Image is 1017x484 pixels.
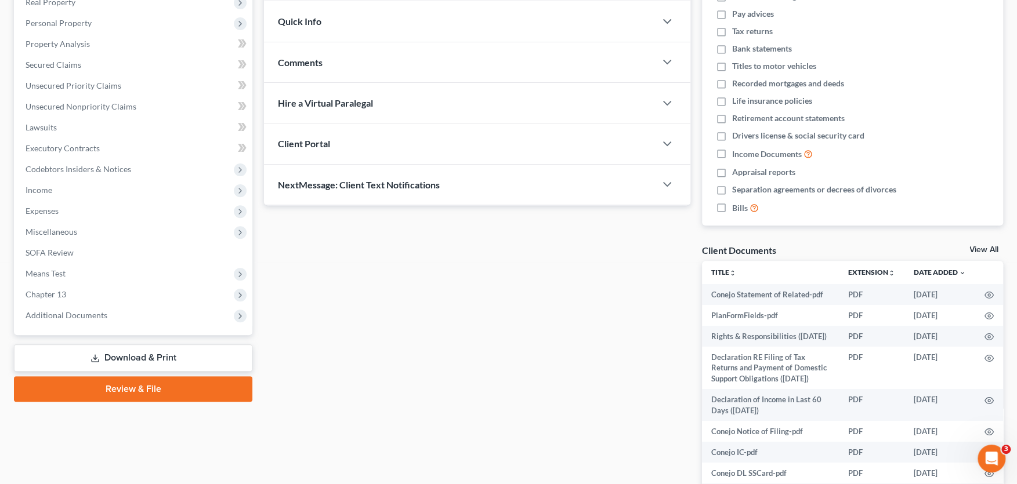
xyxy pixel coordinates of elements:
span: Hire a Virtual Paralegal [278,97,373,108]
td: Rights & Responsibilities ([DATE]) [702,326,839,347]
td: PDF [839,305,904,326]
td: [DATE] [904,421,975,442]
span: Bank statements [732,43,792,54]
td: [DATE] [904,326,975,347]
i: unfold_more [888,270,895,276]
a: Property Analysis [16,34,252,54]
i: expand_more [959,270,966,276]
td: Declaration RE Filing of Tax Returns and Payment of Domestic Support Obligations ([DATE]) [702,347,839,389]
span: Pay advices [732,8,774,20]
span: Additional Documents [26,310,107,320]
a: Extensionunfold_more [848,268,895,276]
td: [DATE] [904,463,975,483]
span: Property Analysis [26,39,90,49]
td: PDF [839,463,904,483]
td: Conejo DL SSCard-pdf [702,463,839,483]
span: SOFA Review [26,248,74,257]
a: Date Added expand_more [914,268,966,276]
a: View All [969,246,998,254]
span: Recorded mortgages and deeds [732,78,844,89]
td: [DATE] [904,347,975,389]
span: Lawsuits [26,122,57,132]
span: Codebtors Insiders & Notices [26,164,131,174]
td: Conejo IC-pdf [702,442,839,463]
span: Unsecured Priority Claims [26,81,121,90]
span: Means Test [26,268,66,278]
span: Bills [732,202,748,214]
span: Chapter 13 [26,289,66,299]
span: Personal Property [26,18,92,28]
span: Expenses [26,206,59,216]
a: Lawsuits [16,117,252,138]
td: [DATE] [904,305,975,326]
span: Tax returns [732,26,773,37]
span: NextMessage: Client Text Notifications [278,179,440,190]
i: unfold_more [729,270,736,276]
td: [DATE] [904,389,975,421]
span: Appraisal reports [732,166,795,178]
span: Income [26,185,52,195]
span: Life insurance policies [732,95,812,107]
span: Separation agreements or decrees of divorces [732,184,896,195]
a: Titleunfold_more [711,268,736,276]
td: PDF [839,421,904,442]
span: Secured Claims [26,60,81,70]
a: Secured Claims [16,54,252,75]
a: Download & Print [14,344,252,372]
td: PDF [839,284,904,305]
a: Executory Contracts [16,138,252,159]
td: PDF [839,442,904,463]
span: Comments [278,57,323,68]
a: Review & File [14,376,252,402]
td: PDF [839,389,904,421]
td: PDF [839,326,904,347]
span: Drivers license & social security card [732,130,864,141]
a: Unsecured Nonpriority Claims [16,96,252,117]
span: 3 [1001,445,1011,454]
span: Income Documents [732,148,802,160]
td: [DATE] [904,442,975,463]
td: Conejo Notice of Filing-pdf [702,421,839,442]
span: Client Portal [278,138,330,149]
td: [DATE] [904,284,975,305]
span: Quick Info [278,16,321,27]
span: Miscellaneous [26,227,77,236]
td: PDF [839,347,904,389]
a: Unsecured Priority Claims [16,75,252,96]
div: Client Documents [702,244,776,256]
td: PlanFormFields-pdf [702,305,839,326]
span: Executory Contracts [26,143,100,153]
span: Retirement account statements [732,112,845,124]
td: Conejo Statement of Related-pdf [702,284,839,305]
a: SOFA Review [16,242,252,263]
span: Titles to motor vehicles [732,60,816,72]
iframe: Intercom live chat [978,445,1005,472]
td: Declaration of Income in Last 60 Days ([DATE]) [702,389,839,421]
span: Unsecured Nonpriority Claims [26,101,136,111]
